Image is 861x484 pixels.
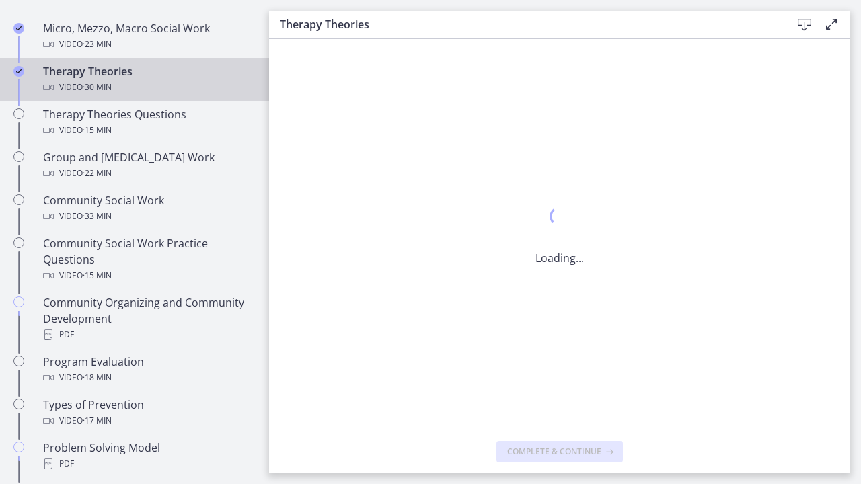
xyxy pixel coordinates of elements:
[13,23,24,34] i: Completed
[13,66,24,77] i: Completed
[83,268,112,284] span: · 15 min
[43,106,253,138] div: Therapy Theories Questions
[43,122,253,138] div: Video
[507,446,601,457] span: Complete & continue
[43,149,253,182] div: Group and [MEDICAL_DATA] Work
[43,36,253,52] div: Video
[43,456,253,472] div: PDF
[43,397,253,429] div: Types of Prevention
[280,16,770,32] h3: Therapy Theories
[43,440,253,472] div: Problem Solving Model
[83,413,112,429] span: · 17 min
[43,354,253,386] div: Program Evaluation
[43,268,253,284] div: Video
[83,122,112,138] span: · 15 min
[43,294,253,343] div: Community Organizing and Community Development
[43,208,253,225] div: Video
[83,165,112,182] span: · 22 min
[83,208,112,225] span: · 33 min
[43,192,253,225] div: Community Social Work
[43,370,253,386] div: Video
[535,203,584,234] div: 1
[535,250,584,266] p: Loading...
[43,413,253,429] div: Video
[43,63,253,95] div: Therapy Theories
[83,370,112,386] span: · 18 min
[43,165,253,182] div: Video
[83,79,112,95] span: · 30 min
[496,441,623,462] button: Complete & continue
[43,20,253,52] div: Micro, Mezzo, Macro Social Work
[43,327,253,343] div: PDF
[83,36,112,52] span: · 23 min
[43,235,253,284] div: Community Social Work Practice Questions
[43,79,253,95] div: Video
